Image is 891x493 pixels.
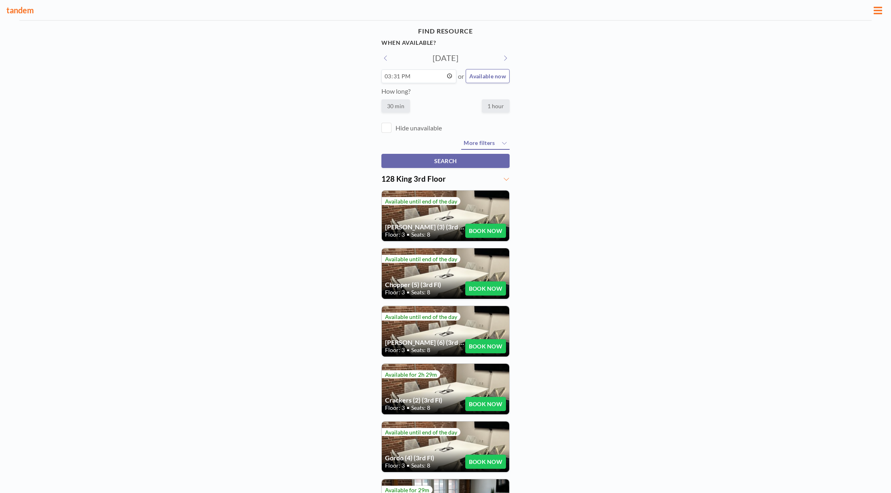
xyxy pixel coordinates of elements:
[465,281,506,296] button: BOOK NOW
[466,69,510,83] button: Available now
[406,346,410,354] span: •
[385,454,465,462] h4: Gordo (4) (3rd Fl)
[6,5,871,15] h3: tandem
[385,371,437,378] span: Available for 2h 29m
[381,154,510,168] button: SEARCH
[385,346,405,354] span: Floor: 3
[385,396,465,404] h4: Crackers (2) (3rd Fl)
[465,397,506,411] button: BOOK NOW
[385,231,405,238] span: Floor: 3
[465,339,506,353] button: BOOK NOW
[385,256,457,262] span: Available until end of the day
[406,231,410,238] span: •
[385,338,465,346] h4: [PERSON_NAME] (6) (3rd Fl)
[411,346,430,354] span: Seats: 8
[469,73,506,80] span: Available now
[385,429,457,436] span: Available until end of the day
[482,99,510,113] label: 1 hour
[411,289,430,296] span: Seats: 8
[465,455,506,469] button: BOOK NOW
[385,462,405,469] span: Floor: 3
[458,72,464,80] span: or
[385,313,457,320] span: Available until end of the day
[406,404,410,411] span: •
[461,137,510,150] button: More filters
[385,404,405,411] span: Floor: 3
[411,231,430,238] span: Seats: 8
[411,462,430,469] span: Seats: 8
[381,24,510,38] h4: FIND RESOURCE
[381,99,410,113] label: 30 min
[464,139,495,146] span: More filters
[385,289,405,296] span: Floor: 3
[406,289,410,296] span: •
[385,281,465,289] h4: Chopper (5) (3rd Fl)
[396,124,442,132] label: Hide unavailable
[465,224,506,238] button: BOOK NOW
[434,157,457,164] span: SEARCH
[411,404,430,411] span: Seats: 8
[381,87,410,95] label: How long?
[406,462,410,469] span: •
[385,223,465,231] h4: [PERSON_NAME] (3) (3rd Fl)
[385,198,457,205] span: Available until end of the day
[381,174,446,183] span: 128 King 3rd Floor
